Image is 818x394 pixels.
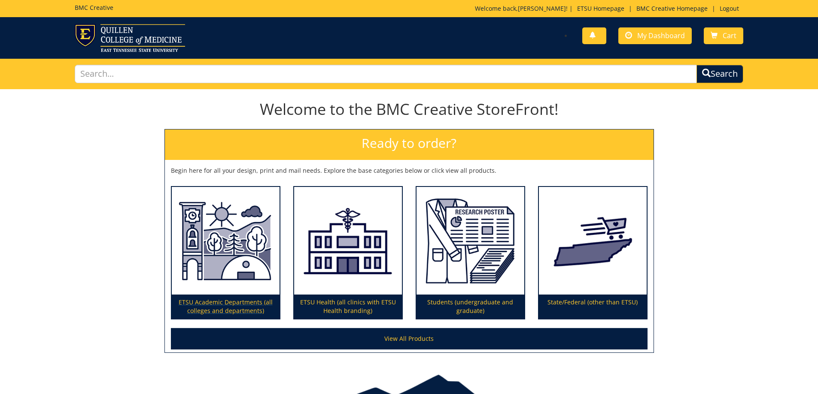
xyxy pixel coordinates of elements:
a: Students (undergraduate and graduate) [417,187,524,319]
p: Welcome back, ! | | | [475,4,743,13]
button: Search [696,65,743,83]
img: ETSU logo [75,24,185,52]
h5: BMC Creative [75,4,113,11]
a: Cart [704,27,743,44]
img: State/Federal (other than ETSU) [539,187,647,295]
a: ETSU Health (all clinics with ETSU Health branding) [294,187,402,319]
img: Students (undergraduate and graduate) [417,187,524,295]
a: Logout [715,4,743,12]
a: State/Federal (other than ETSU) [539,187,647,319]
h1: Welcome to the BMC Creative StoreFront! [164,101,654,118]
a: BMC Creative Homepage [632,4,712,12]
a: ETSU Academic Departments (all colleges and departments) [172,187,280,319]
span: My Dashboard [637,31,685,40]
a: My Dashboard [618,27,692,44]
p: Begin here for all your design, print and mail needs. Explore the base categories below or click ... [171,166,648,175]
p: Students (undergraduate and graduate) [417,295,524,319]
h2: Ready to order? [165,129,654,160]
p: State/Federal (other than ETSU) [539,295,647,319]
input: Search... [75,65,697,83]
a: View All Products [171,328,648,349]
img: ETSU Health (all clinics with ETSU Health branding) [294,187,402,295]
a: [PERSON_NAME] [518,4,566,12]
a: ETSU Homepage [573,4,629,12]
p: ETSU Academic Departments (all colleges and departments) [172,295,280,319]
p: ETSU Health (all clinics with ETSU Health branding) [294,295,402,319]
img: ETSU Academic Departments (all colleges and departments) [172,187,280,295]
span: Cart [723,31,736,40]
